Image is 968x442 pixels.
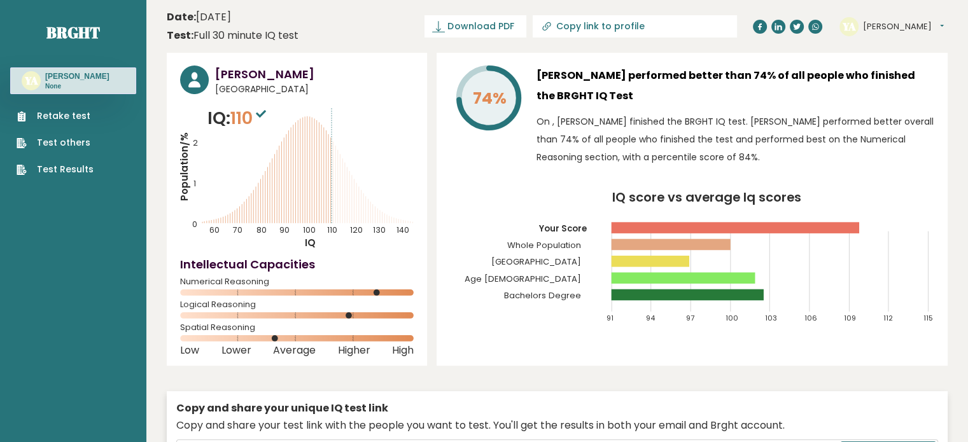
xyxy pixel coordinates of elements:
b: Date: [167,10,196,24]
a: Retake test [17,109,94,123]
tspan: 74% [473,87,507,109]
b: Test: [167,28,193,43]
button: [PERSON_NAME] [863,20,944,33]
tspan: Population/% [178,132,191,201]
tspan: 106 [804,313,817,323]
span: Logical Reasoning [180,302,414,307]
span: Low [180,348,199,353]
tspan: 115 [923,313,933,323]
tspan: 120 [350,224,363,235]
div: Copy and share your test link with the people you want to test. You'll get the results in both yo... [176,418,938,433]
tspan: 70 [233,224,242,235]
tspan: 80 [256,224,267,235]
span: [GEOGRAPHIC_DATA] [215,83,414,96]
tspan: 1 [193,178,196,189]
p: None [45,82,109,91]
tspan: 103 [765,313,777,323]
h3: [PERSON_NAME] [215,66,414,83]
a: Test Results [17,163,94,176]
tspan: 0 [192,219,197,230]
a: Download PDF [424,15,526,38]
tspan: [GEOGRAPHIC_DATA] [491,256,581,268]
tspan: 2 [193,137,198,148]
tspan: Age [DEMOGRAPHIC_DATA] [465,273,581,285]
span: High [392,348,414,353]
span: Download PDF [447,20,514,33]
h3: [PERSON_NAME] performed better than 74% of all people who finished the BRGHT IQ Test [537,66,934,106]
span: Numerical Reasoning [180,279,414,284]
text: YA [842,18,856,33]
tspan: 90 [279,224,290,235]
time: [DATE] [167,10,231,25]
div: Copy and share your unique IQ test link [176,401,938,416]
tspan: 94 [646,313,656,323]
p: On , [PERSON_NAME] finished the BRGHT IQ test. [PERSON_NAME] performed better overall than 74% of... [537,113,934,166]
text: YA [24,73,38,88]
tspan: 130 [373,224,386,235]
p: IQ: [207,106,269,131]
tspan: 91 [607,313,614,323]
h4: Intellectual Capacities [180,256,414,273]
tspan: 100 [303,224,316,235]
tspan: 60 [210,224,220,235]
span: Average [273,348,316,353]
a: Test others [17,136,94,149]
span: 110 [230,106,269,130]
tspan: 109 [844,313,856,323]
h3: [PERSON_NAME] [45,71,109,81]
a: Brght [46,22,100,43]
tspan: Whole Population [507,239,581,251]
tspan: Your Score [538,223,587,235]
div: Full 30 minute IQ test [167,28,298,43]
tspan: 140 [396,224,409,235]
tspan: 110 [327,224,337,235]
tspan: Bachelors Degree [504,289,581,301]
tspan: IQ [305,236,316,249]
tspan: 100 [726,313,738,323]
tspan: 112 [884,313,894,323]
tspan: IQ score vs average Iq scores [612,188,801,206]
span: Higher [338,348,370,353]
span: Lower [221,348,251,353]
tspan: 97 [686,313,694,323]
span: Spatial Reasoning [180,325,414,330]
